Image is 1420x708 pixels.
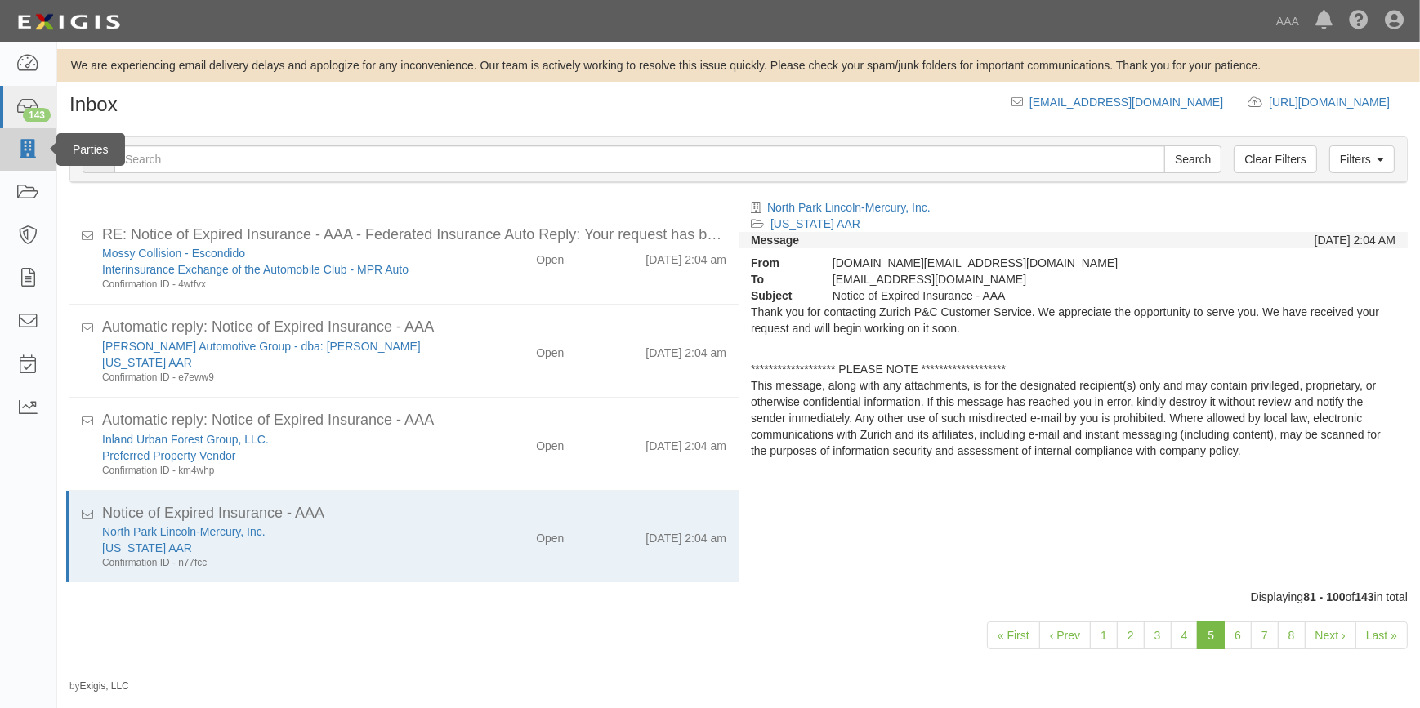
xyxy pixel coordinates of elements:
a: 4 [1171,621,1199,649]
div: 143 [23,108,51,122]
div: Confirmation ID - e7eww9 [102,371,456,385]
a: « First [987,621,1040,649]
a: [EMAIL_ADDRESS][DOMAIN_NAME] [1029,96,1223,109]
input: Search [1164,145,1221,173]
strong: To [739,271,820,287]
a: [US_STATE] AAR [102,356,192,369]
div: [DATE] 2:04 am [645,245,726,268]
b: 143 [1355,590,1373,603]
a: 3 [1144,621,1172,649]
a: Next › [1305,621,1356,649]
a: 7 [1251,621,1279,649]
div: Open [536,431,564,454]
div: [DATE] 2:04 AM [1315,232,1395,248]
div: Automatic reply: Notice of Expired Insurance - AAA [102,317,726,338]
a: Clear Filters [1234,145,1316,173]
a: 1 [1090,621,1118,649]
a: North Park Lincoln-Mercury, Inc. [767,201,931,214]
a: Interinsurance Exchange of the Automobile Club - MPR Auto [102,263,409,276]
a: Inland Urban Forest Group, LLC. [102,433,269,446]
a: 2 [1117,621,1145,649]
div: [DATE] 2:04 am [645,338,726,361]
div: RE: Notice of Expired Insurance - AAA - Federated Insurance Auto Reply: Your request has been rec... [102,225,726,246]
a: 5 [1197,621,1225,649]
strong: Subject [739,287,820,304]
p: Thank you for contacting Zurich P&C Customer Service. We appreciate the opportunity to serve you.... [751,304,1395,336]
input: Search [114,145,1165,173]
div: [DATE] 2:04 am [645,431,726,454]
strong: From [739,255,820,271]
a: Filters [1329,145,1395,173]
i: Help Center - Complianz [1349,11,1369,31]
div: Open [536,245,564,268]
a: [URL][DOMAIN_NAME] [1269,96,1408,109]
div: Open [536,338,564,361]
div: [DOMAIN_NAME][EMAIL_ADDRESS][DOMAIN_NAME] [820,255,1228,271]
a: [US_STATE] AAR [102,541,192,554]
a: 8 [1278,621,1306,649]
a: Mossy Collision - Escondido [102,247,245,260]
div: Automatic reply: Notice of Expired Insurance - AAA [102,410,726,431]
div: Confirmation ID - 4wtfvx [102,278,456,292]
div: Confirmation ID - n77fcc [102,556,456,570]
a: 6 [1224,621,1252,649]
div: [DATE] 2:04 am [645,523,726,546]
a: Exigis, LLC [80,680,129,692]
h1: Inbox [69,94,118,115]
small: by [69,679,129,693]
div: Confirmation ID - km4whp [102,464,456,478]
a: ‹ Prev [1039,621,1091,649]
strong: Message [751,234,799,247]
div: Notice of Expired Insurance - AAA [102,503,726,524]
a: Preferred Property Vendor [102,449,235,462]
a: North Park Lincoln-Mercury, Inc. [102,525,266,538]
a: [US_STATE] AAR [770,217,860,230]
img: logo-5460c22ac91f19d4615b14bd174203de0afe785f0fc80cf4dbbc73dc1793850b.png [12,7,125,37]
div: agreement-a7rtar@ace.complianz.com [820,271,1228,287]
div: Notice of Expired Insurance - AAA [820,287,1228,304]
a: AAA [1268,5,1307,38]
a: Last » [1355,621,1408,649]
div: Parties [56,133,125,166]
a: [PERSON_NAME] Automotive Group - dba: [PERSON_NAME] [102,340,421,353]
div: We are experiencing email delivery delays and apologize for any inconvenience. Our team is active... [57,57,1420,73]
b: 81 - 100 [1303,590,1345,603]
div: Open [536,523,564,546]
div: Displaying of in total [57,589,1420,605]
